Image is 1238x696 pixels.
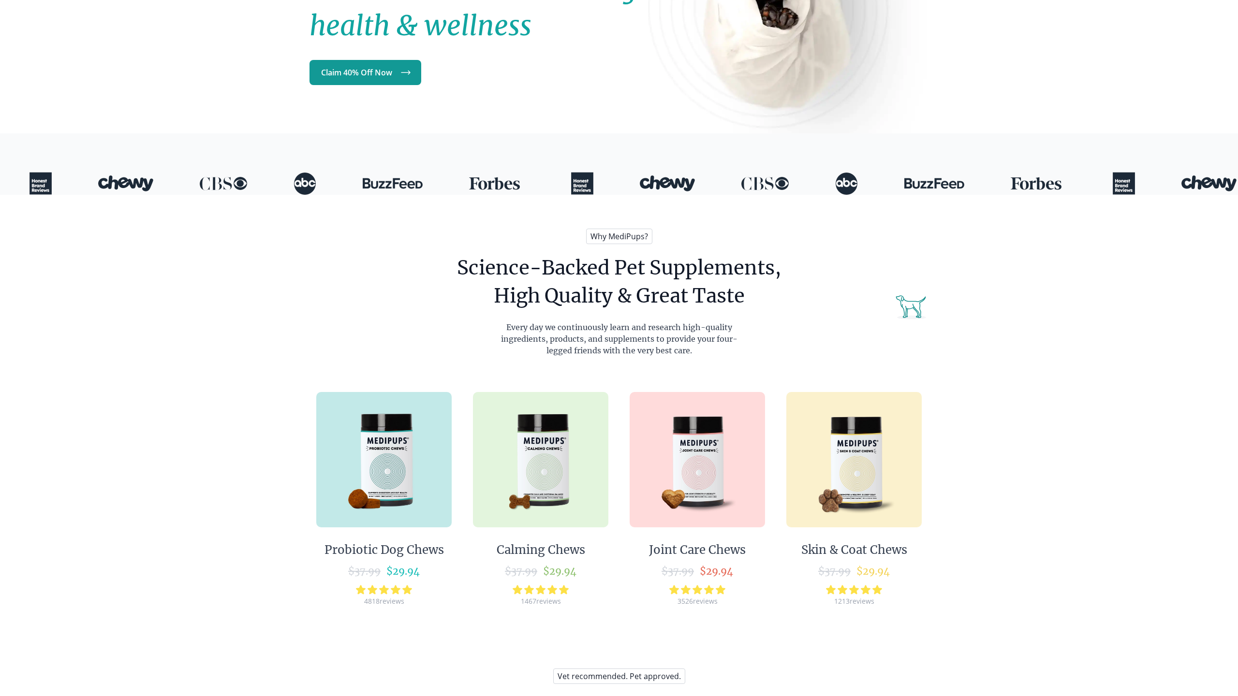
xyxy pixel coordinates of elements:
[473,392,608,527] img: Calming Chews - Medipups
[316,392,452,527] img: Probiotic Dog Chews - Medipups
[856,565,890,577] span: $ 29.94
[649,543,746,557] div: Joint Care Chews
[521,596,561,606] div: 1467 reviews
[700,565,733,577] span: $ 29.94
[786,392,922,527] img: Skin & Coat Chews - Medipups
[309,60,421,85] a: Claim 40% Off Now
[834,596,874,606] div: 1213 reviews
[586,229,652,244] span: Why MediPups?
[630,392,765,527] img: Joint Care Chews - Medipups
[310,383,458,606] a: Probiotic Dog Chews - MedipupsProbiotic Dog Chews$37.99$29.944818reviews
[818,565,851,577] span: $ 37.99
[780,383,928,606] a: Skin & Coat Chews - MedipupsSkin & Coat Chews$37.99$29.941213reviews
[324,543,444,557] div: Probiotic Dog Chews
[678,596,718,606] div: 3526 reviews
[553,668,685,684] h3: Vet recommended. Pet approved.
[662,565,694,577] span: $ 37.99
[489,321,749,356] p: Every day we continuously learn and research high-quality ingredients, products, and supplements ...
[457,254,781,310] h2: Science-Backed Pet Supplements, High Quality & Great Taste
[505,565,537,577] span: $ 37.99
[348,565,381,577] span: $ 37.99
[364,596,404,606] div: 4818 reviews
[386,565,420,577] span: $ 29.94
[497,543,585,557] div: Calming Chews
[543,565,576,577] span: $ 29.94
[467,383,615,606] a: Calming Chews - MedipupsCalming Chews$37.99$29.941467reviews
[623,383,771,606] a: Joint Care Chews - MedipupsJoint Care Chews$37.99$29.943526reviews
[801,543,907,557] div: Skin & Coat Chews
